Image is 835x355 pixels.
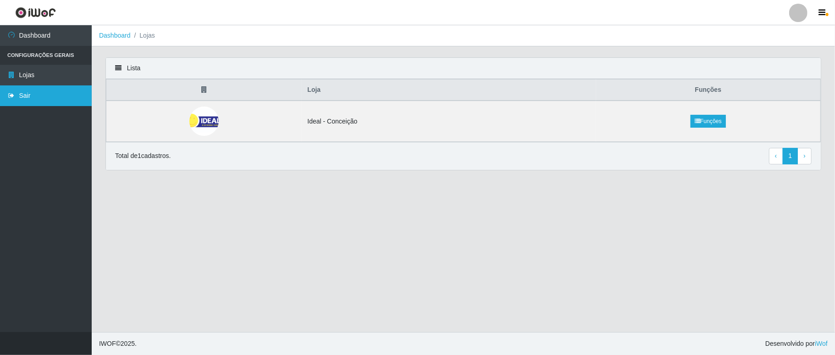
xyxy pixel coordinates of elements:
[184,107,224,136] img: Ideal - Conceição
[783,148,798,164] a: 1
[775,152,777,159] span: ‹
[691,115,726,128] a: Funções
[596,79,821,101] th: Funções
[131,31,155,40] li: Lojas
[765,339,828,349] span: Desenvolvido por
[769,148,783,164] a: Previous
[115,151,171,161] p: Total de 1 cadastros.
[92,25,835,46] nav: breadcrumb
[106,58,821,79] div: Lista
[815,340,828,347] a: iWof
[99,340,116,347] span: IWOF
[15,7,56,18] img: CoreUI Logo
[302,79,596,101] th: Loja
[99,339,137,349] span: © 2025 .
[99,32,131,39] a: Dashboard
[769,148,812,164] nav: pagination
[302,101,596,142] td: Ideal - Conceição
[803,152,806,159] span: ›
[797,148,812,164] a: Next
